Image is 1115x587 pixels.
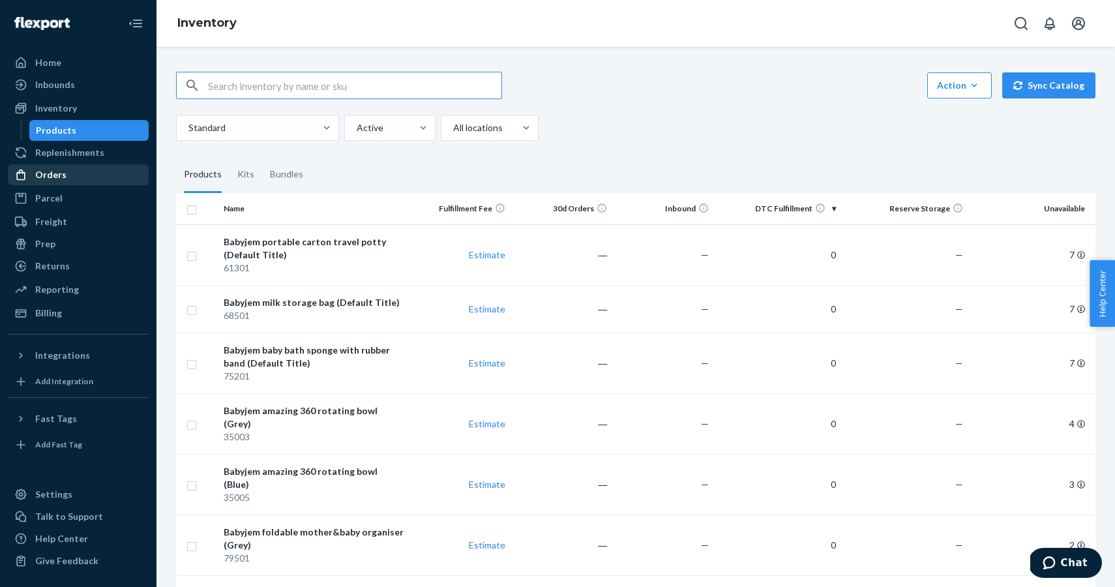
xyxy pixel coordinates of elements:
[1030,548,1102,580] iframe: Opens a widget where you can chat to one of our agents
[968,454,1095,515] td: 3
[955,539,963,550] span: —
[36,124,76,137] div: Products
[968,193,1095,224] th: Unavailable
[511,285,612,333] td: ―
[8,408,149,429] button: Fast Tags
[511,333,612,393] td: ―
[218,193,409,224] th: Name
[452,121,453,134] input: All locations
[224,235,404,262] div: Babyjem portable carton travel potty (Default Title)
[8,434,149,455] a: Add Fast Tag
[511,454,612,515] td: ―
[968,333,1095,393] td: 7
[469,303,505,314] a: Estimate
[35,532,88,545] div: Help Center
[8,98,149,119] a: Inventory
[8,550,149,571] button: Give Feedback
[123,10,149,37] button: Close Navigation
[968,285,1095,333] td: 7
[224,465,404,491] div: Babyjem amazing 360 rotating bowl (Blue)
[955,303,963,314] span: —
[409,193,511,224] th: Fulfillment Fee
[8,528,149,549] a: Help Center
[955,357,963,369] span: —
[187,121,188,134] input: Standard
[224,370,404,383] div: 75201
[167,5,247,42] ol: breadcrumbs
[714,393,841,454] td: 0
[224,296,404,309] div: Babyjem milk storage bag (Default Title)
[511,224,612,285] td: ―
[270,157,303,193] div: Bundles
[224,552,404,565] div: 79501
[8,52,149,73] a: Home
[208,72,501,98] input: Search inventory by name or sku
[714,515,841,575] td: 0
[511,515,612,575] td: ―
[35,439,82,450] div: Add Fast Tag
[224,404,404,430] div: Babyjem amazing 360 rotating bowl (Grey)
[937,79,982,92] div: Action
[177,16,237,30] a: Inventory
[8,256,149,277] a: Returns
[224,262,404,275] div: 61301
[237,157,254,193] div: Kits
[968,393,1095,454] td: 4
[701,303,709,314] span: —
[29,120,149,141] a: Products
[35,168,67,181] div: Orders
[8,484,149,505] a: Settings
[35,56,61,69] div: Home
[35,510,103,523] div: Talk to Support
[8,371,149,392] a: Add Integration
[955,418,963,429] span: —
[8,345,149,366] button: Integrations
[8,164,149,185] a: Orders
[1065,10,1092,37] button: Open account menu
[701,479,709,490] span: —
[469,479,505,490] a: Estimate
[955,249,963,260] span: —
[35,146,104,159] div: Replenishments
[224,430,404,444] div: 35003
[35,488,72,501] div: Settings
[701,249,709,260] span: —
[355,121,357,134] input: Active
[968,224,1095,285] td: 7
[224,491,404,504] div: 35005
[35,283,79,296] div: Reporting
[35,237,55,250] div: Prep
[1037,10,1063,37] button: Open notifications
[1090,260,1115,327] button: Help Center
[14,17,70,30] img: Flexport logo
[35,260,70,273] div: Returns
[714,193,841,224] th: DTC Fulfillment
[8,506,149,527] button: Talk to Support
[1002,72,1095,98] button: Sync Catalog
[224,309,404,322] div: 68501
[968,515,1095,575] td: 2
[224,526,404,552] div: Babyjem foldable mother&baby organiser (Grey)
[35,376,93,387] div: Add Integration
[184,157,222,193] div: Products
[35,349,90,362] div: Integrations
[35,412,77,425] div: Fast Tags
[511,193,612,224] th: 30d Orders
[927,72,992,98] button: Action
[8,188,149,209] a: Parcel
[8,211,149,232] a: Freight
[8,74,149,95] a: Inbounds
[714,454,841,515] td: 0
[35,554,98,567] div: Give Feedback
[8,303,149,324] a: Billing
[35,192,63,205] div: Parcel
[224,344,404,370] div: Babyjem baby bath sponge with rubber band (Default Title)
[35,215,67,228] div: Freight
[714,333,841,393] td: 0
[35,307,62,320] div: Billing
[8,142,149,163] a: Replenishments
[955,479,963,490] span: —
[8,233,149,254] a: Prep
